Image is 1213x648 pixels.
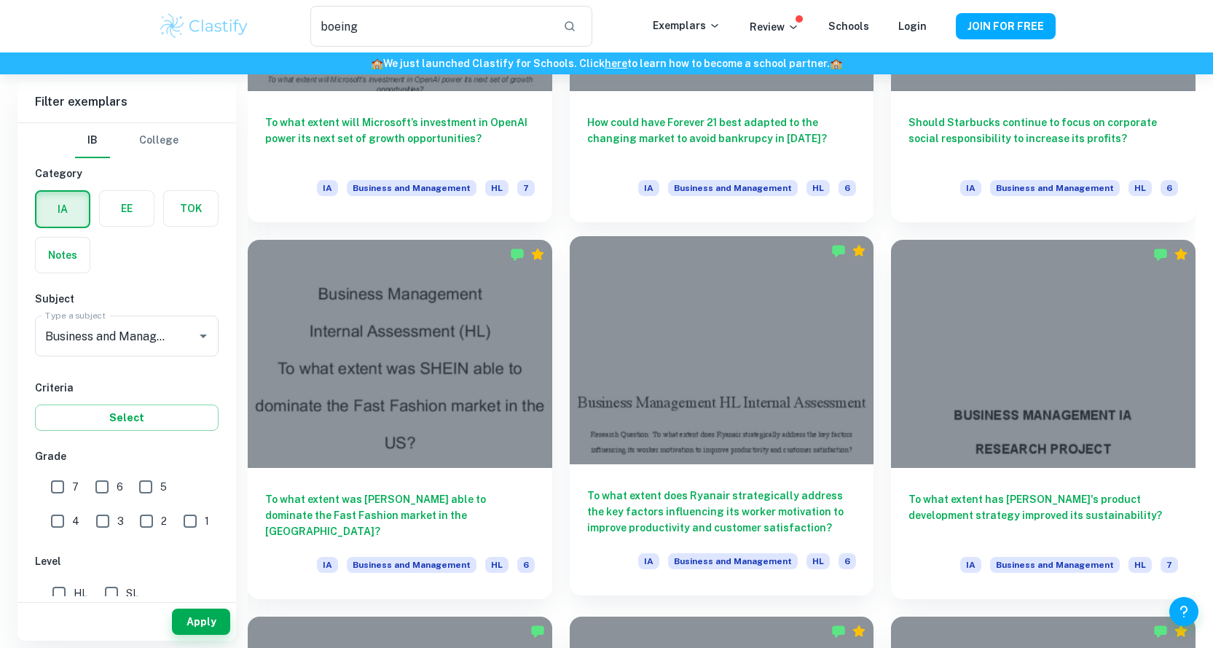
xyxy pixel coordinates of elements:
p: Exemplars [653,17,721,34]
span: HL [1128,180,1152,196]
span: Business and Management [990,180,1120,196]
img: Marked [831,243,846,258]
button: JOIN FOR FREE [956,13,1056,39]
h6: How could have Forever 21 best adapted to the changing market to avoid bankrupcy in [DATE]? [587,114,857,163]
button: Select [35,405,219,431]
button: Notes [36,238,90,273]
span: Business and Management [347,180,476,196]
span: 6 [117,479,123,495]
a: here [605,58,627,69]
span: HL [74,585,87,601]
img: Marked [831,624,846,639]
span: 2 [161,513,167,529]
button: IB [75,123,110,158]
img: Marked [530,624,545,639]
span: 6 [839,180,856,196]
img: Marked [510,247,525,262]
span: 7 [1161,557,1178,573]
button: Apply [172,609,230,635]
span: Business and Management [668,180,798,196]
span: 7 [72,479,79,495]
h6: Level [35,553,219,569]
div: Filter type choice [75,123,178,158]
span: HL [485,557,509,573]
button: IA [36,192,89,227]
h6: Category [35,165,219,181]
button: Open [193,326,213,346]
h6: Criteria [35,380,219,396]
span: 🏫 [830,58,842,69]
span: 6 [1161,180,1178,196]
input: Search for any exemplars... [310,6,551,47]
span: HL [1128,557,1152,573]
span: 4 [72,513,79,529]
div: Premium [852,624,866,639]
span: HL [485,180,509,196]
a: Schools [828,20,869,32]
span: 1 [205,513,209,529]
a: To what extent does Ryanair strategically address the key factors influencing its worker motivati... [570,240,874,599]
span: 7 [517,180,535,196]
img: Marked [1153,624,1168,639]
a: Login [898,20,927,32]
span: Business and Management [668,553,798,569]
span: IA [638,180,659,196]
label: Type a subject [45,309,106,321]
span: IA [317,557,338,573]
span: IA [960,180,981,196]
div: Premium [852,243,866,258]
div: Premium [530,247,545,262]
span: HL [806,180,830,196]
span: 5 [160,479,167,495]
h6: To what extent does Ryanair strategically address the key factors influencing its worker motivati... [587,488,857,536]
span: 🏫 [371,58,383,69]
div: Premium [1174,624,1188,639]
span: 6 [839,553,856,569]
h6: Subject [35,291,219,307]
span: IA [960,557,981,573]
h6: Filter exemplars [17,82,236,122]
button: Help and Feedback [1169,597,1198,626]
span: IA [638,553,659,569]
span: Business and Management [990,557,1120,573]
button: TOK [164,191,218,226]
div: Premium [1174,247,1188,262]
button: EE [100,191,154,226]
a: To what extent has [PERSON_NAME]'s product development strategy improved its sustainability?IABus... [891,240,1196,599]
h6: To what extent has [PERSON_NAME]'s product development strategy improved its sustainability? [908,491,1178,539]
button: College [139,123,178,158]
h6: Should Starbucks continue to focus on corporate social responsibility to increase its profits? [908,114,1178,163]
span: 6 [517,557,535,573]
p: Review [750,19,799,35]
h6: To what extent will Microsoft’s investment in OpenAI power its next set of growth opportunities? [265,114,535,163]
span: IA [317,180,338,196]
img: Clastify logo [158,12,251,41]
h6: We just launched Clastify for Schools. Click to learn how to become a school partner. [3,55,1210,71]
span: HL [806,553,830,569]
span: Business and Management [347,557,476,573]
h6: To what extent was [PERSON_NAME] able to dominate the Fast Fashion market in the [GEOGRAPHIC_DATA]? [265,491,535,539]
h6: Grade [35,448,219,464]
span: 3 [117,513,124,529]
a: To what extent was [PERSON_NAME] able to dominate the Fast Fashion market in the [GEOGRAPHIC_DATA... [248,240,552,599]
img: Marked [1153,247,1168,262]
span: SL [126,585,138,601]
